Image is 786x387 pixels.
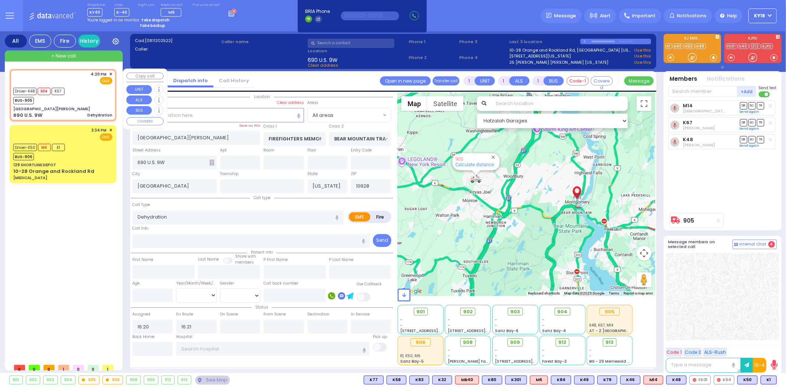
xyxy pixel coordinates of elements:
span: members [235,259,254,265]
input: Search member [668,86,737,97]
label: Call Info [133,226,149,231]
span: KY18 [754,13,765,19]
button: Code 1 [666,348,682,357]
a: Open this area in Google Maps (opens a new window) [399,286,424,296]
button: Notifications [707,75,745,83]
span: 913 [606,339,614,346]
a: Send again [740,109,759,114]
input: Search a contact [308,39,394,48]
label: Caller name [221,39,305,45]
img: red-radio-icon.svg [717,378,721,382]
label: Township [220,171,238,177]
span: Notifications [677,13,706,19]
span: + New call [51,52,76,60]
div: 905 [79,376,99,384]
span: Shia Lieberman [683,142,715,148]
div: Year/Month/Week/Day [176,280,217,286]
div: K84 [551,376,571,384]
button: Close [490,154,497,161]
div: See map [195,376,230,385]
input: Search location [491,96,628,111]
span: M6 [38,144,51,151]
div: ALS KJ [530,376,548,384]
label: Medic on call [161,3,184,7]
label: Street Address [133,147,161,153]
span: 0 [14,365,25,370]
button: +Add [737,86,757,97]
div: 904 [61,376,76,384]
div: Fire [54,35,76,48]
label: Call back number [263,280,298,286]
button: BUS [126,106,152,115]
div: 912 [162,376,175,384]
span: K48, K67, M14 [587,294,625,304]
span: 909 [510,339,520,346]
div: 903 [43,376,57,384]
span: - [542,322,544,328]
input: (000)000-00000 [341,11,399,20]
input: Search location here [133,108,304,122]
button: Send [373,234,391,247]
a: M14 [683,103,693,108]
span: Sanz Bay-6 [495,328,518,334]
label: ZIP [351,171,356,177]
span: 690 U.S. 9W [308,56,338,62]
label: Fire units on call [192,3,220,7]
div: BLS [409,376,429,384]
label: Location [308,48,406,54]
span: [STREET_ADDRESS][PERSON_NAME] [448,328,517,334]
label: KJ EMS... [664,36,721,42]
div: ALS [643,376,663,384]
span: SO [748,119,756,126]
input: Search hospital [176,342,370,356]
span: - [448,353,450,359]
a: 1212 [750,43,761,49]
div: K301 [505,376,527,384]
span: Phone 4 [459,55,507,61]
span: Location [250,94,274,100]
span: 901 [416,308,425,315]
button: Covered [591,76,613,86]
span: K48, K67, M14 [590,322,614,328]
label: Floor [307,147,316,153]
span: EMS [100,77,112,84]
label: Use Callback [356,281,382,287]
label: Room [263,147,275,153]
label: Save as POI [239,123,260,128]
div: BLS [666,376,687,384]
span: You're logged in as monitor. [87,17,140,23]
button: COVERED [126,117,164,125]
span: Shia Greenfeld [683,108,759,114]
span: 0 [88,365,99,370]
span: Send text [759,85,777,91]
label: Clear address [277,100,304,106]
span: [0811202522] [145,38,172,43]
div: BLS [387,376,406,384]
span: - [542,348,544,353]
small: Share with [235,254,256,259]
label: Fire [370,212,391,222]
a: K1 [666,43,672,49]
span: - [495,348,497,353]
label: Cad: [135,38,219,44]
a: K48 [683,137,693,142]
span: All areas [312,112,333,119]
span: 0 [29,365,40,370]
button: Show street map [401,96,427,111]
button: Internal Chat 4 [733,240,777,249]
span: 4 [768,241,775,248]
label: Caller: [135,46,219,52]
span: - [448,317,450,322]
span: TR [757,136,764,143]
img: message.svg [546,13,552,18]
button: Code-1 [567,76,589,86]
span: Internal Chat [740,242,767,247]
span: - [542,317,544,322]
span: Phone 2 [409,55,457,61]
div: 901 [10,376,22,384]
div: EMS [29,35,51,48]
div: [GEOGRAPHIC_DATA][PERSON_NAME] [13,106,90,112]
label: From Scene [263,311,286,317]
span: Important [632,13,656,19]
div: BLS [761,376,777,384]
